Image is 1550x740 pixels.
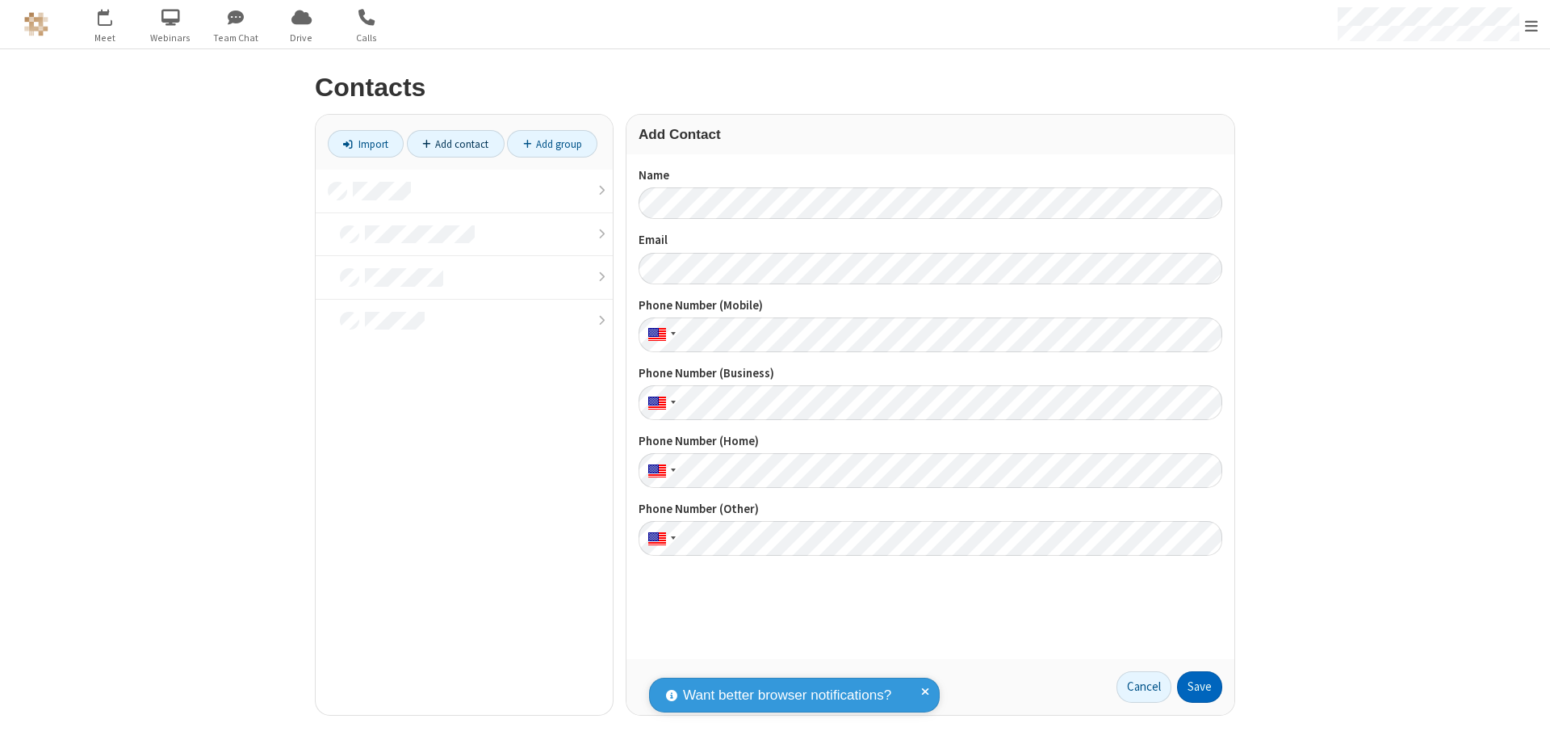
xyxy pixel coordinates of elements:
div: United States: + 1 [639,317,681,352]
label: Phone Number (Other) [639,500,1222,519]
label: Phone Number (Business) [639,364,1222,383]
span: Webinars [140,31,201,45]
h3: Add Contact [639,127,1222,142]
button: Save [1177,671,1222,704]
label: Phone Number (Home) [639,432,1222,451]
a: Add contact [407,130,505,158]
a: Cancel [1116,671,1171,704]
div: United States: + 1 [639,385,681,420]
span: Meet [75,31,136,45]
h2: Contacts [315,74,1235,102]
span: Team Chat [206,31,266,45]
span: Calls [337,31,397,45]
a: Add group [507,130,597,158]
span: Want better browser notifications? [683,685,891,706]
img: QA Selenium DO NOT DELETE OR CHANGE [24,12,48,36]
a: Import [328,130,404,158]
div: United States: + 1 [639,453,681,488]
label: Name [639,166,1222,185]
span: Drive [271,31,332,45]
label: Email [639,231,1222,250]
label: Phone Number (Mobile) [639,296,1222,315]
div: 8 [109,9,119,21]
div: United States: + 1 [639,521,681,556]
